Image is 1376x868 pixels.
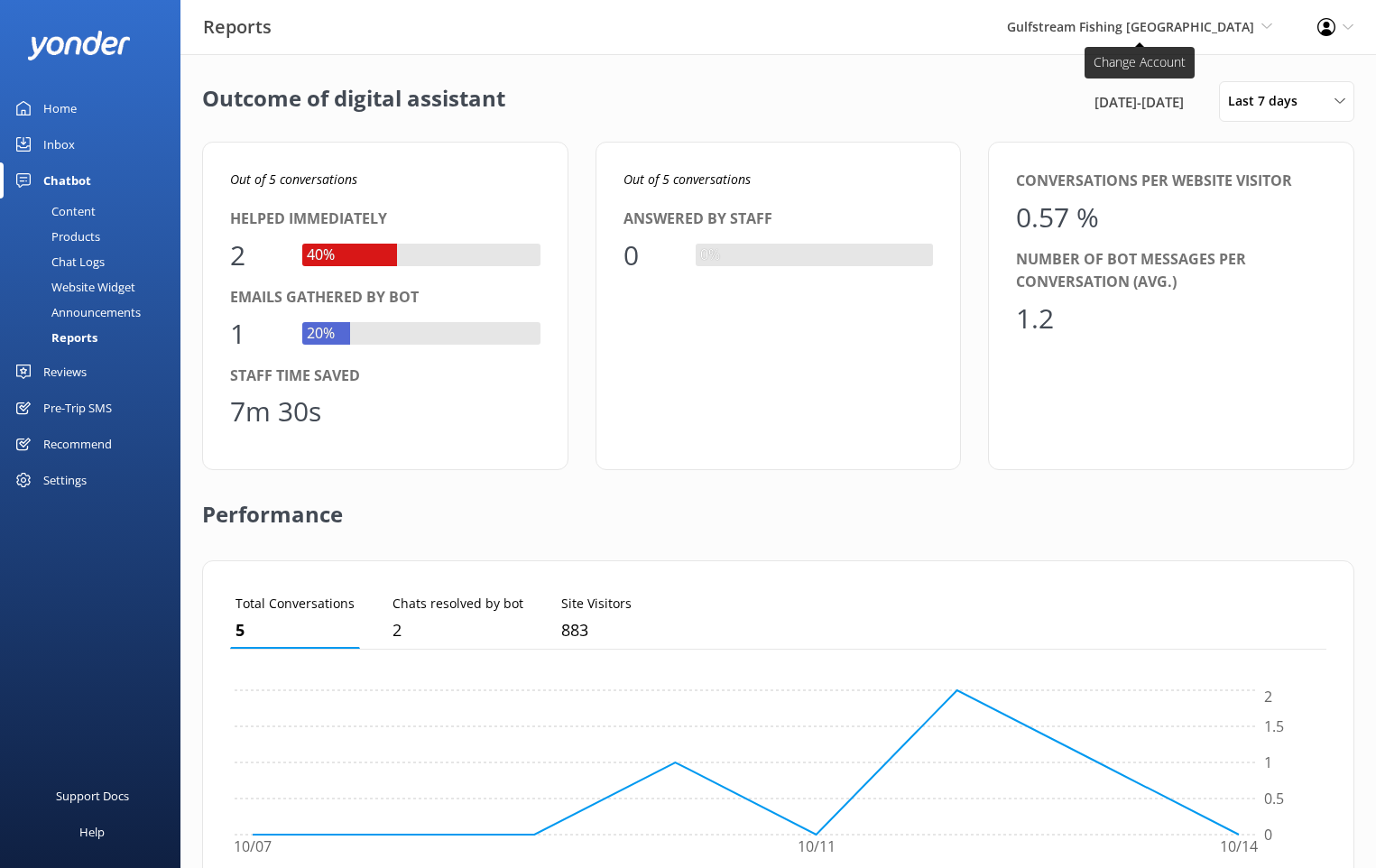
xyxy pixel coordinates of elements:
[230,365,540,388] div: Staff time saved
[302,322,339,346] div: 20%
[234,837,272,857] tspan: 10/07
[79,814,105,850] div: Help
[1016,248,1326,294] div: Number of bot messages per conversation (avg.)
[623,234,678,277] div: 0
[230,234,284,277] div: 2
[1264,753,1272,772] tspan: 1
[1094,91,1184,113] span: [DATE] - [DATE]
[11,300,180,325] a: Announcements
[230,286,540,309] div: Emails gathered by bot
[1264,716,1284,736] tspan: 1.5
[230,208,540,231] div: Helped immediately
[302,244,339,267] div: 40%
[798,837,836,857] tspan: 10/11
[392,617,523,643] p: 2
[11,325,97,350] div: Reports
[43,462,87,498] div: Settings
[43,90,77,126] div: Home
[696,244,725,267] div: 0%
[11,300,141,325] div: Announcements
[1264,688,1272,707] tspan: 2
[235,594,355,614] p: Total Conversations
[561,594,632,614] p: Site Visitors
[1007,18,1254,35] span: Gulfstream Fishing [GEOGRAPHIC_DATA]
[11,199,96,224] div: Content
[235,617,355,643] p: 5
[43,390,112,426] div: Pre-Trip SMS
[11,249,105,274] div: Chat Logs
[623,208,934,231] div: Answered by staff
[623,171,751,188] i: Out of 5 conversations
[1016,170,1326,193] div: Conversations per website visitor
[56,778,129,814] div: Support Docs
[43,354,87,390] div: Reviews
[43,162,91,199] div: Chatbot
[392,594,523,614] p: Chats resolved by bot
[43,426,112,462] div: Recommend
[230,171,357,188] i: Out of 5 conversations
[230,390,321,433] div: 7m 30s
[561,617,632,643] p: 883
[11,325,180,350] a: Reports
[1264,825,1272,845] tspan: 0
[1220,837,1258,857] tspan: 10/14
[11,274,180,300] a: Website Widget
[27,31,131,60] img: yonder-white-logo.png
[43,126,75,162] div: Inbox
[1016,297,1070,340] div: 1.2
[1016,196,1099,239] div: 0.57 %
[11,199,180,224] a: Content
[203,13,272,42] h3: Reports
[1264,789,1284,808] tspan: 0.5
[202,470,343,542] h2: Performance
[202,81,505,122] h2: Outcome of digital assistant
[230,312,284,356] div: 1
[11,274,135,300] div: Website Widget
[11,249,180,274] a: Chat Logs
[11,224,180,249] a: Products
[1228,91,1308,111] span: Last 7 days
[11,224,100,249] div: Products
